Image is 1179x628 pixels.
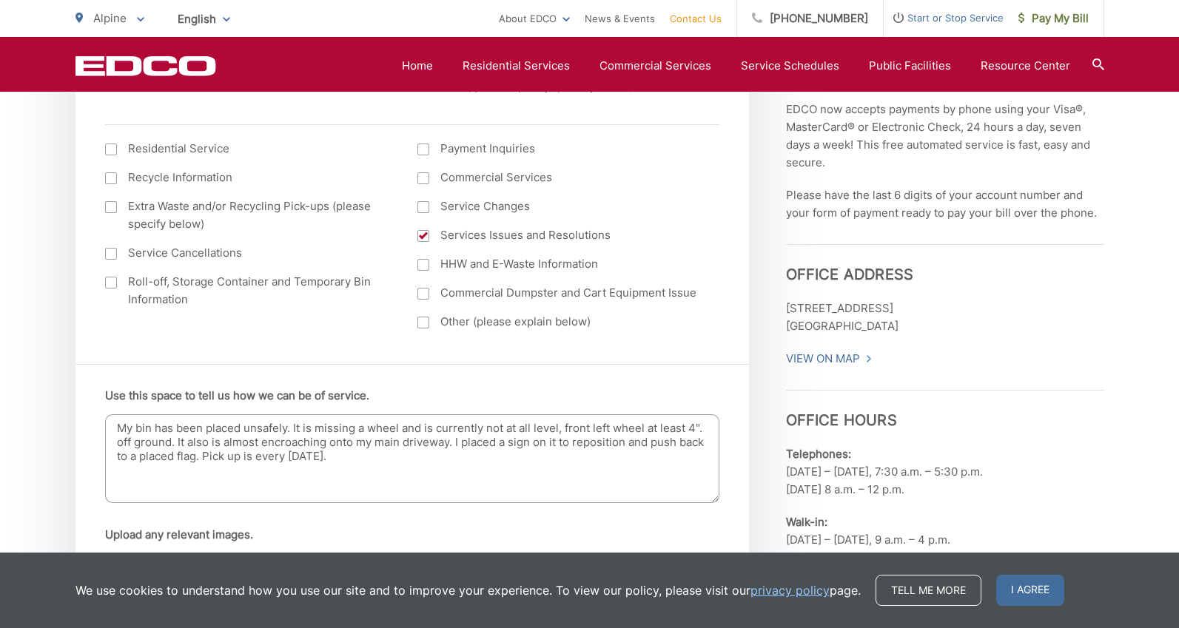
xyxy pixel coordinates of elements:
[402,57,433,75] a: Home
[741,57,839,75] a: Service Schedules
[417,226,701,244] label: Services Issues and Resolutions
[786,447,851,461] b: Telephones:
[670,10,722,27] a: Contact Us
[417,284,701,302] label: Commercial Dumpster and Cart Equipment Issue
[786,513,1104,549] p: [DATE] – [DATE], 9 a.m. – 4 p.m.
[105,244,389,262] label: Service Cancellations
[786,515,827,529] b: Walk-in:
[786,244,1104,283] h3: Office Address
[786,350,873,368] a: View On Map
[417,169,701,186] label: Commercial Services
[786,390,1104,429] h3: Office Hours
[75,581,861,599] p: We use cookies to understand how you use our site and to improve your experience. To view our pol...
[786,101,1104,172] p: EDCO now accepts payments by phone using your Visa®, MasterCard® or Electronic Check, 24 hours a ...
[599,57,711,75] a: Commercial Services
[1018,10,1089,27] span: Pay My Bill
[463,57,570,75] a: Residential Services
[981,57,1070,75] a: Resource Center
[499,10,570,27] a: About EDCO
[417,255,701,273] label: HHW and E-Waste Information
[417,197,701,215] label: Service Changes
[869,57,951,75] a: Public Facilities
[417,140,701,158] label: Payment Inquiries
[105,389,369,402] label: Use this space to tell us how we can be of service.
[750,581,830,599] a: privacy policy
[585,10,655,27] a: News & Events
[786,186,1104,222] p: Please have the last 6 digits of your account number and your form of payment ready to pay your b...
[105,528,253,541] label: Upload any relevant images.
[93,11,127,25] span: Alpine
[786,300,1104,335] p: [STREET_ADDRESS] [GEOGRAPHIC_DATA]
[105,197,389,233] label: Extra Waste and/or Recycling Pick-ups (please specify below)
[105,140,389,158] label: Residential Service
[105,273,389,308] label: Roll-off, Storage Container and Temporary Bin Information
[786,445,1104,499] p: [DATE] – [DATE], 7:30 a.m. – 5:30 p.m. [DATE] 8 a.m. – 12 p.m.
[75,55,216,76] a: EDCD logo. Return to the homepage.
[105,169,389,186] label: Recycle Information
[876,575,981,606] a: Tell me more
[417,313,701,331] label: Other (please explain below)
[167,6,241,32] span: English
